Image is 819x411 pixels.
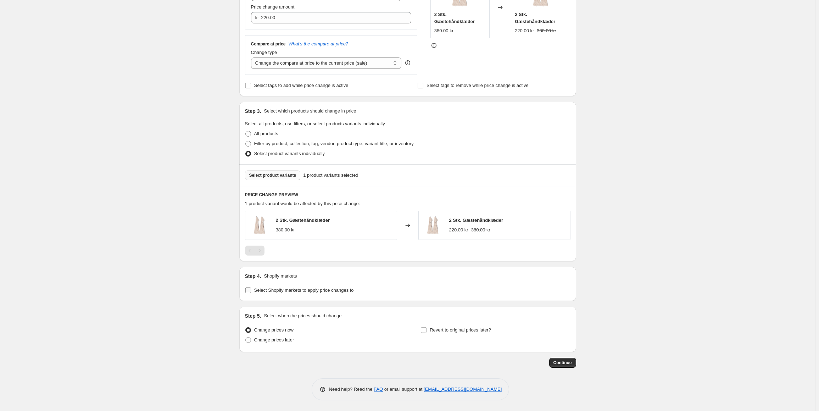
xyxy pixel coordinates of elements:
[245,312,261,319] h2: Step 5.
[251,41,286,47] h3: Compare at price
[254,287,354,293] span: Select Shopify markets to apply price changes to
[249,172,296,178] span: Select product variants
[264,108,356,115] p: Select which products should change in price
[249,215,270,236] img: DAMASK_TERRY_towel_40x70_Cashmere_pack_2_stk_1600x1600px_V2_80x.png
[515,12,555,24] span: 2 Stk. Gæstehåndklæder
[434,12,475,24] span: 2 Stk. Gæstehåndklæder
[255,15,259,20] span: kr
[251,50,277,55] span: Change type
[537,27,556,34] strike: 380.00 kr
[254,337,294,342] span: Change prices later
[515,27,534,34] div: 220.00 kr
[383,387,424,392] span: or email support at
[251,4,295,10] span: Price change amount
[245,121,385,126] span: Select all products, use filters, or select products variants individually
[303,172,358,179] span: 1 product variants selected
[245,201,360,206] span: 1 product variant would be affected by this price change:
[254,83,349,88] span: Select tags to add while price change is active
[245,108,261,115] h2: Step 3.
[449,218,503,223] span: 2 Stk. Gæstehåndklæder
[424,387,502,392] a: [EMAIL_ADDRESS][DOMAIN_NAME]
[289,41,349,46] button: What's the compare at price?
[245,170,301,180] button: Select product variants
[276,226,295,234] div: 380.00 kr
[329,387,374,392] span: Need help? Read the
[254,131,278,136] span: All products
[404,59,411,66] div: help
[245,246,264,256] nav: Pagination
[245,273,261,280] h2: Step 4.
[276,218,330,223] span: 2 Stk. Gæstehåndklæder
[254,141,414,146] span: Filter by product, collection, tag, vendor, product type, variant title, or inventory
[254,151,325,156] span: Select product variants individually
[261,12,401,23] input: 80.00
[374,387,383,392] a: FAQ
[422,215,444,236] img: DAMASK_TERRY_towel_40x70_Cashmere_pack_2_stk_1600x1600px_V2_80x.png
[549,358,576,368] button: Continue
[254,327,294,333] span: Change prices now
[427,83,529,88] span: Select tags to remove while price change is active
[471,226,490,234] strike: 380.00 kr
[245,192,570,198] h6: PRICE CHANGE PREVIEW
[553,360,572,366] span: Continue
[430,327,491,333] span: Revert to original prices later?
[449,226,468,234] div: 220.00 kr
[434,27,453,34] div: 380.00 kr
[264,312,341,319] p: Select when the prices should change
[264,273,297,280] p: Shopify markets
